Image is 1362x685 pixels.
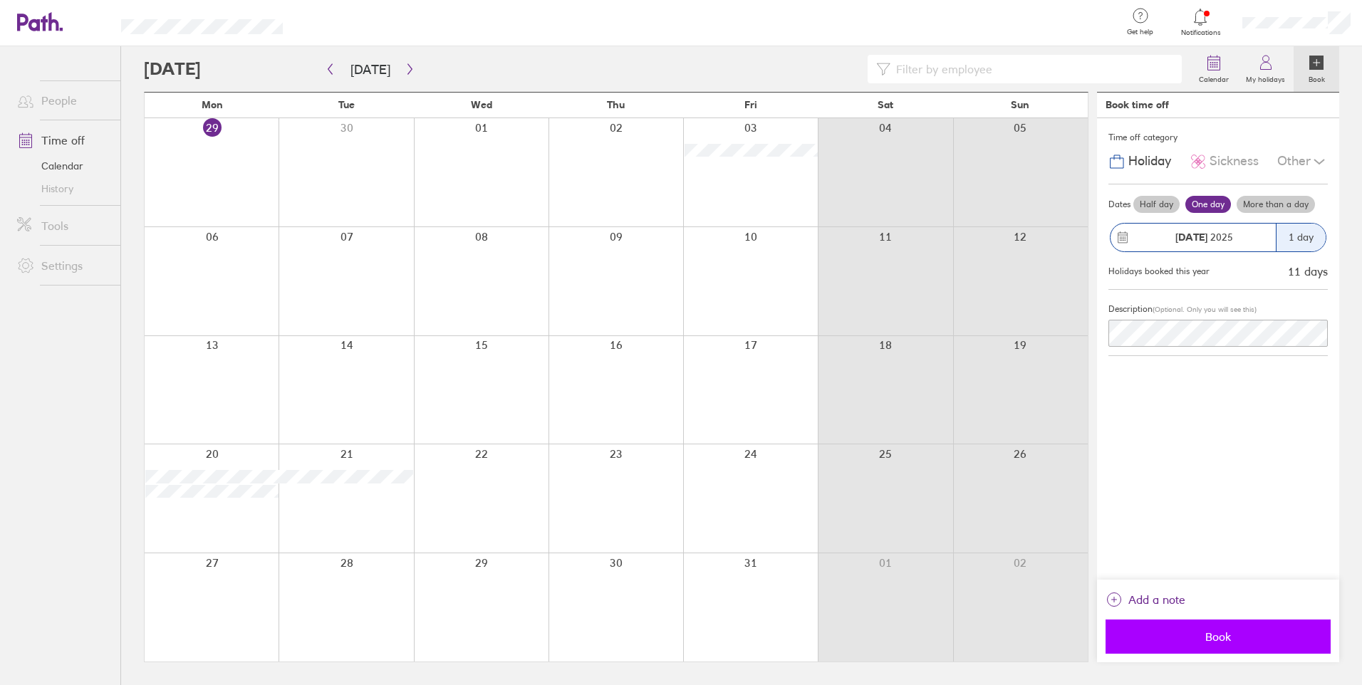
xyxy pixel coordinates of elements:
[1294,46,1339,92] a: Book
[6,177,120,200] a: History
[339,58,402,81] button: [DATE]
[890,56,1173,83] input: Filter by employee
[338,99,355,110] span: Tue
[744,99,757,110] span: Fri
[1237,71,1294,84] label: My holidays
[1106,588,1185,611] button: Add a note
[1185,196,1231,213] label: One day
[1178,28,1224,37] span: Notifications
[1133,196,1180,213] label: Half day
[1011,99,1029,110] span: Sun
[1300,71,1334,84] label: Book
[1128,154,1171,169] span: Holiday
[1116,630,1321,643] span: Book
[6,251,120,280] a: Settings
[1106,619,1331,654] button: Book
[1106,99,1169,110] div: Book time off
[1237,46,1294,92] a: My holidays
[1190,71,1237,84] label: Calendar
[471,99,492,110] span: Wed
[6,126,120,155] a: Time off
[878,99,893,110] span: Sat
[1117,28,1163,36] span: Get help
[1153,305,1257,314] span: (Optional. Only you will see this)
[1210,154,1259,169] span: Sickness
[6,155,120,177] a: Calendar
[1128,588,1185,611] span: Add a note
[1276,224,1326,251] div: 1 day
[1178,7,1224,37] a: Notifications
[1108,303,1153,314] span: Description
[202,99,223,110] span: Mon
[1190,46,1237,92] a: Calendar
[1108,266,1210,276] div: Holidays booked this year
[1108,127,1328,148] div: Time off category
[6,86,120,115] a: People
[1288,265,1328,278] div: 11 days
[1277,148,1328,175] div: Other
[1175,231,1207,244] strong: [DATE]
[1108,199,1130,209] span: Dates
[1108,216,1328,259] button: [DATE] 20251 day
[1237,196,1315,213] label: More than a day
[607,99,625,110] span: Thu
[6,211,120,240] a: Tools
[1175,231,1233,243] span: 2025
